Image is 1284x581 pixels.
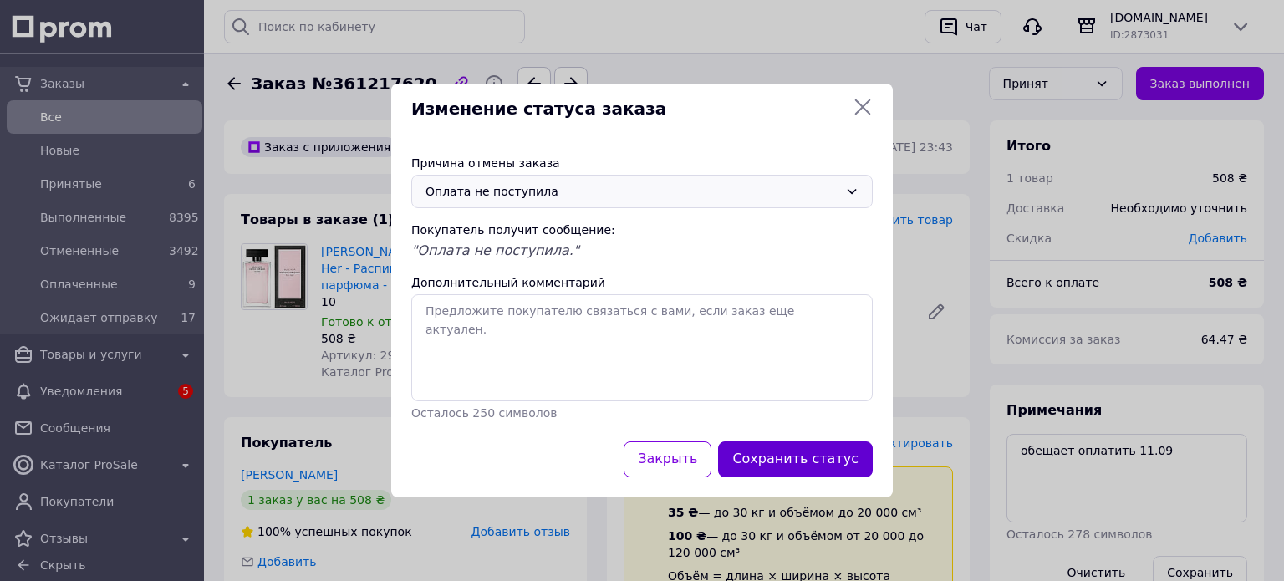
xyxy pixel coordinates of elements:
[411,242,579,258] span: "Оплата не поступила."
[411,222,873,238] div: Покупатель получит сообщение:
[411,97,846,121] span: Изменение статуса заказа
[425,182,838,201] div: Оплата не поступила
[411,276,605,289] label: Дополнительный комментарий
[624,441,711,477] button: Закрыть
[411,406,557,420] span: Осталось 250 символов
[718,441,873,477] button: Сохранить статус
[411,155,873,171] div: Причина отмены заказа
